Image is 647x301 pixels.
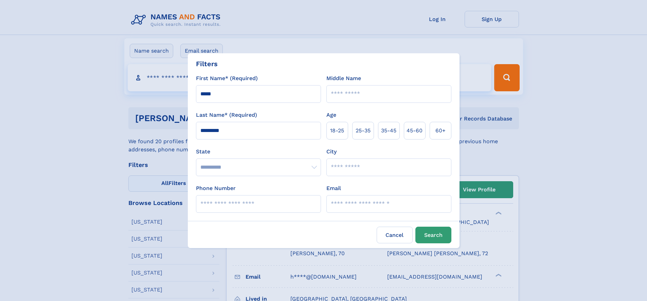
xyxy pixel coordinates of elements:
[377,227,413,243] label: Cancel
[196,184,236,192] label: Phone Number
[196,74,258,82] label: First Name* (Required)
[356,127,371,135] span: 25‑35
[326,148,337,156] label: City
[326,74,361,82] label: Middle Name
[326,111,336,119] label: Age
[407,127,423,135] span: 45‑60
[196,148,321,156] label: State
[196,59,218,69] div: Filters
[435,127,446,135] span: 60+
[381,127,396,135] span: 35‑45
[415,227,451,243] button: Search
[330,127,344,135] span: 18‑25
[196,111,257,119] label: Last Name* (Required)
[326,184,341,192] label: Email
